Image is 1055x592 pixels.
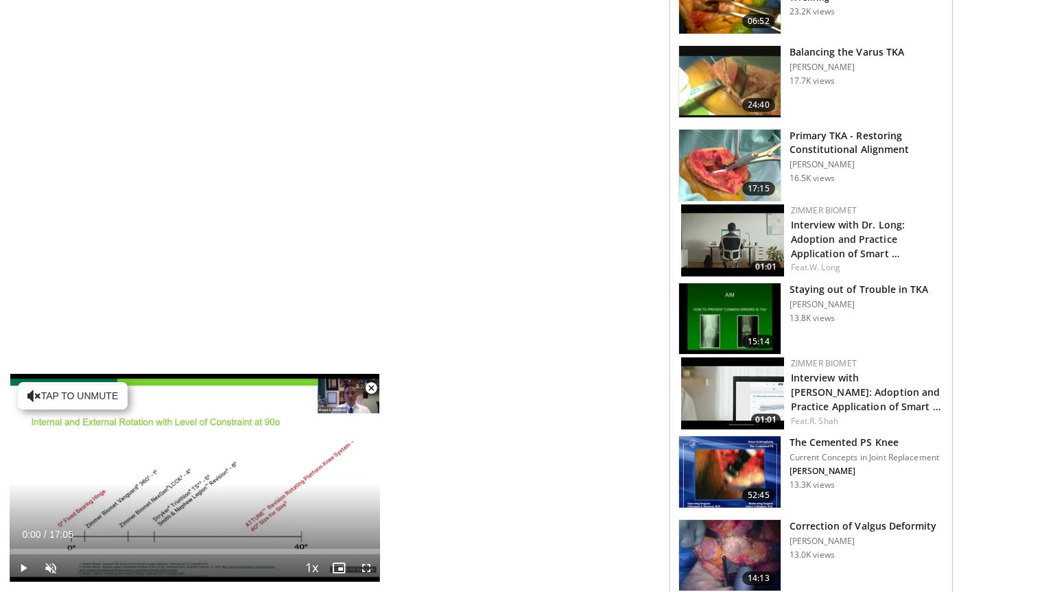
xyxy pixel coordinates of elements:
[679,520,781,591] img: 130039_0001_1.png.150x105_q85_crop-smart_upscale.jpg
[790,519,937,533] h3: Correction of Valgus Deformity
[681,204,784,276] a: 01:01
[790,159,944,170] p: [PERSON_NAME]
[790,452,939,463] p: Current Concepts in Joint Replacement
[742,571,775,585] span: 14:13
[678,519,944,592] a: 14:13 Correction of Valgus Deformity [PERSON_NAME] 13.0K views
[791,204,857,216] a: Zimmer Biomet
[742,335,775,348] span: 15:14
[679,130,781,201] img: 6ae2dc31-2d6d-425f-b60a-c0e1990a8dab.150x105_q85_crop-smart_upscale.jpg
[742,182,775,196] span: 17:15
[742,14,775,28] span: 06:52
[679,46,781,117] img: den_1.png.150x105_q85_crop-smart_upscale.jpg
[10,549,380,554] div: Progress Bar
[742,488,775,502] span: 52:45
[298,554,325,582] button: Playback Rate
[809,415,838,427] a: R. Shah
[790,62,904,73] p: [PERSON_NAME]
[357,374,385,403] button: Close
[681,204,784,276] img: 01664f9e-370f-4f3e-ba1a-1c36ebbe6e28.150x105_q85_crop-smart_upscale.jpg
[809,261,840,273] a: W. Long
[790,549,835,560] p: 13.0K views
[790,536,937,547] p: [PERSON_NAME]
[678,45,944,118] a: 24:40 Balancing the Varus TKA [PERSON_NAME] 17.7K views
[49,529,73,540] span: 17:05
[791,371,941,413] a: Interview with [PERSON_NAME]: Adoption and Practice Application of Smart …
[790,75,835,86] p: 17.7K views
[791,261,941,274] div: Feat.
[678,283,944,355] a: 15:14 Staying out of Trouble in TKA [PERSON_NAME] 13.8K views
[791,218,905,260] a: Interview with Dr. Long: Adoption and Practice Application of Smart …
[678,436,944,508] a: 52:45 The Cemented PS Knee Current Concepts in Joint Replacement [PERSON_NAME] 13.3K views
[790,45,904,59] h3: Balancing the Varus TKA
[37,554,64,582] button: Unmute
[790,299,929,310] p: [PERSON_NAME]
[44,529,47,540] span: /
[681,357,784,429] a: 01:01
[791,357,857,369] a: Zimmer Biomet
[751,261,781,273] span: 01:01
[679,436,781,508] img: i4cJuXWs3HyaTjt34xMDoxOjBwO2Ktvk.150x105_q85_crop-smart_upscale.jpg
[790,479,835,490] p: 13.3K views
[790,283,929,296] h3: Staying out of Trouble in TKA
[679,283,781,355] img: 48504_0000_3.png.150x105_q85_crop-smart_upscale.jpg
[22,529,40,540] span: 0:00
[790,6,835,17] p: 23.2K views
[790,466,939,477] p: [PERSON_NAME]
[325,554,353,582] button: Enable picture-in-picture mode
[678,129,944,202] a: 17:15 Primary TKA - Restoring Constitutional Alignment [PERSON_NAME] 16.5K views
[751,414,781,426] span: 01:01
[681,357,784,429] img: 9076d05d-1948-43d5-895b-0b32d3e064e7.150x105_q85_crop-smart_upscale.jpg
[10,374,380,582] video-js: Video Player
[790,313,835,324] p: 13.8K views
[353,554,380,582] button: Fullscreen
[790,129,944,156] h3: Primary TKA - Restoring Constitutional Alignment
[791,415,941,427] div: Feat.
[790,173,835,184] p: 16.5K views
[18,382,128,410] button: Tap to unmute
[10,554,37,582] button: Play
[742,98,775,112] span: 24:40
[790,436,939,449] h3: The Cemented PS Knee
